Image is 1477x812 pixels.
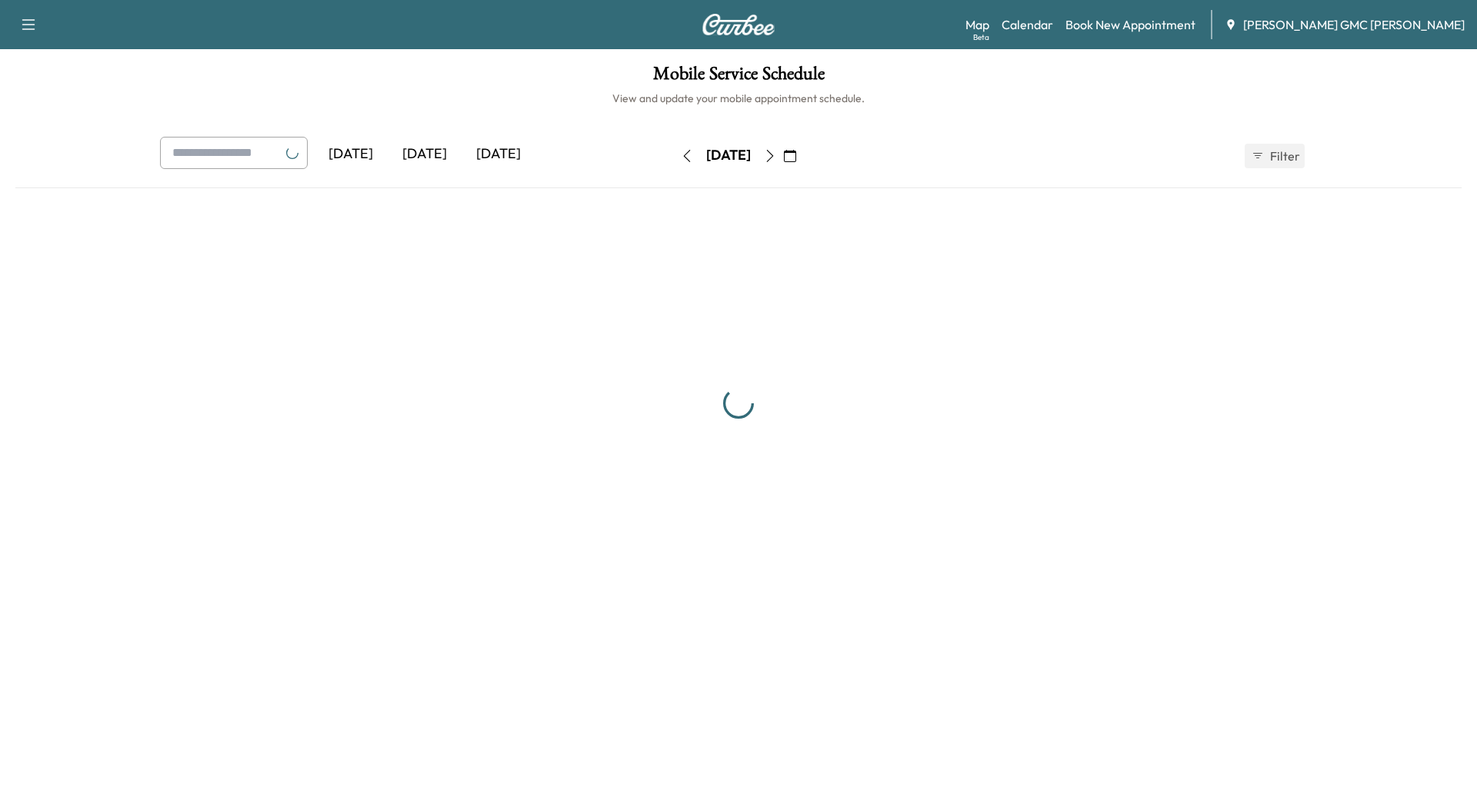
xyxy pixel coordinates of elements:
[706,146,751,165] div: [DATE]
[462,137,535,172] div: [DATE]
[702,14,775,35] img: Curbee Logo
[1245,144,1305,168] button: Filter
[1243,15,1465,34] span: [PERSON_NAME] GMC [PERSON_NAME]
[1065,15,1195,34] a: Book New Appointment
[314,137,388,172] div: [DATE]
[15,91,1462,106] h6: View and update your mobile appointment schedule.
[965,15,989,34] a: MapBeta
[1270,147,1298,165] span: Filter
[1002,15,1053,34] a: Calendar
[973,31,989,43] div: Beta
[388,137,462,172] div: [DATE]
[15,65,1462,91] h1: Mobile Service Schedule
